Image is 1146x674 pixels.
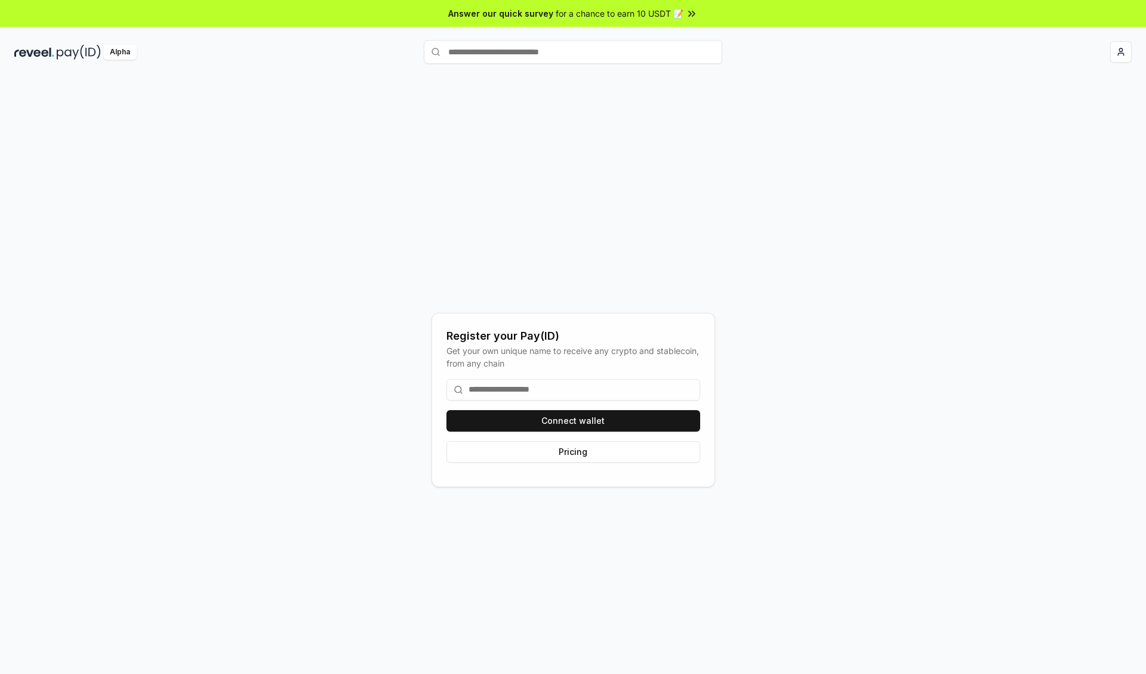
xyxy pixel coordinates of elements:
div: Alpha [103,45,137,60]
span: Answer our quick survey [448,7,553,20]
img: reveel_dark [14,45,54,60]
span: for a chance to earn 10 USDT 📝 [556,7,683,20]
img: pay_id [57,45,101,60]
div: Register your Pay(ID) [446,328,700,344]
button: Connect wallet [446,410,700,432]
button: Pricing [446,441,700,463]
div: Get your own unique name to receive any crypto and stablecoin, from any chain [446,344,700,370]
